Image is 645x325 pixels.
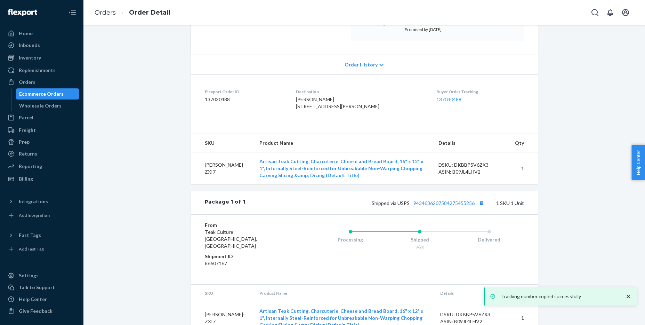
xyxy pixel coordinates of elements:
div: Prep [19,138,30,145]
div: 9/20 [385,244,454,250]
a: Settings [4,270,79,281]
button: Open Search Box [588,6,602,19]
div: Fast Tags [19,232,41,239]
a: Inbounds [4,40,79,51]
a: Add Integration [4,210,79,221]
span: Order History [345,61,378,68]
div: Replenishments [19,67,56,74]
a: Replenishments [4,65,79,76]
img: logo_orange.svg [11,11,17,17]
dd: 137030488 [205,96,285,103]
span: [PERSON_NAME] [STREET_ADDRESS][PERSON_NAME] [296,96,379,109]
div: Integrations [19,198,48,205]
dt: Destination [296,89,425,95]
div: Delivered [454,236,524,243]
div: Orders [19,79,35,86]
th: Details [433,134,509,152]
div: Add Integration [19,212,50,218]
a: Reporting [4,161,79,172]
div: Home [19,30,33,37]
span: Teak Culture [GEOGRAPHIC_DATA], [GEOGRAPHIC_DATA] [205,229,257,249]
img: Flexport logo [8,9,37,16]
dt: Shipment ID [205,253,288,260]
div: Inventory [19,54,41,61]
div: Domain Overview [26,41,62,46]
div: Give Feedback [19,308,53,315]
a: Add Fast Tag [4,244,79,255]
a: Artisan Teak Cutting, Charcuterie, Cheese and Bread Board, 16" x 12" x 1", Internally Steel-Reinf... [259,158,424,178]
ol: breadcrumbs [89,2,176,23]
button: Give Feedback [4,306,79,317]
dt: Flexport Order ID [205,89,285,95]
div: DSKU: DKBBP5V6ZX3 [438,161,504,168]
div: Reporting [19,163,42,170]
img: tab_domain_overview_orange.svg [19,40,24,46]
th: Product Name [254,134,433,152]
div: Processing [316,236,385,243]
th: SKU [191,134,254,152]
button: Close Navigation [65,6,79,19]
div: Domain: [DOMAIN_NAME] [18,18,76,24]
button: Copy tracking number [477,198,486,207]
div: Parcel [19,114,33,121]
a: Ecommerce Orders [16,88,80,100]
dd: 86607167 [205,260,288,267]
div: 1 SKU 1 Unit [245,198,524,207]
div: Freight [19,127,36,134]
span: Shipped via USPS [372,200,486,206]
svg: close toast [625,293,632,300]
div: Add Fast Tag [19,246,44,252]
a: Talk to Support [4,282,79,293]
div: Package 1 of 1 [205,198,245,207]
div: Wholesale Orders [19,102,62,109]
div: Billing [19,175,33,182]
p: Promised by [DATE] [405,26,470,32]
button: Open account menu [619,6,632,19]
a: Prep [4,136,79,148]
th: Qty [511,285,538,302]
td: 1 [509,152,538,185]
a: Parcel [4,112,79,123]
a: Wholesale Orders [16,100,80,111]
a: 9434636207584275455256 [413,200,475,206]
div: Shipped [385,236,454,243]
td: [PERSON_NAME]-ZXI7 [191,152,254,185]
div: Inbounds [19,42,40,49]
a: 137030488 [436,96,461,102]
a: Orders [4,77,79,88]
a: Inventory [4,52,79,63]
th: Product Name [254,285,435,302]
dt: Buyer Order Tracking [436,89,524,95]
button: Open notifications [603,6,617,19]
a: Returns [4,148,79,159]
a: Help Center [4,294,79,305]
div: ASIN: B09JL4LHV2 [440,318,506,325]
button: Help Center [631,145,645,180]
button: Fast Tags [4,230,79,241]
th: SKU [191,285,254,302]
dt: From [205,222,288,229]
a: Home [4,28,79,39]
a: Billing [4,173,79,184]
div: Help Center [19,296,47,303]
img: tab_keywords_by_traffic_grey.svg [69,40,75,46]
div: DSKU: DKBBP5V6ZX3 [440,311,506,318]
div: ASIN: B09JL4LHV2 [438,168,504,175]
a: Orders [95,9,116,16]
div: v 4.0.25 [19,11,34,17]
img: website_grey.svg [11,18,17,24]
th: Qty [509,134,538,152]
div: Settings [19,272,39,279]
a: Order Detail [129,9,170,16]
div: Talk to Support [19,284,55,291]
th: Details [435,285,511,302]
div: Ecommerce Orders [19,90,64,97]
div: Keywords by Traffic [77,41,117,46]
div: Returns [19,150,37,157]
a: Freight [4,125,79,136]
p: Tracking number copied successfully [501,293,618,300]
button: Integrations [4,196,79,207]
